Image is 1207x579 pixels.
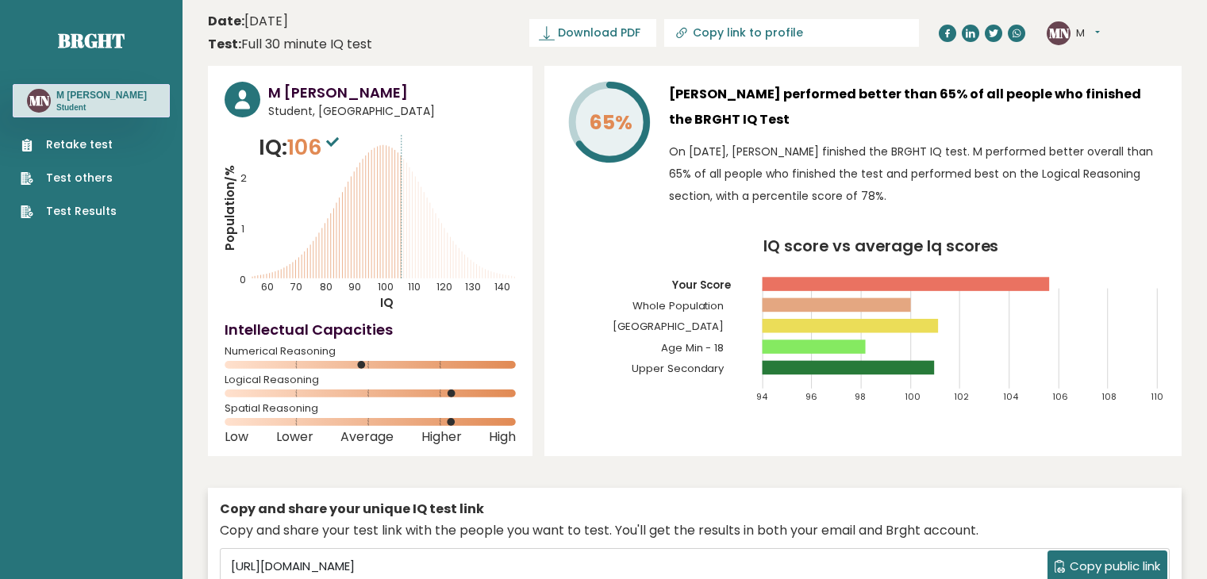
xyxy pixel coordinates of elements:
[320,280,333,293] tspan: 80
[268,103,516,120] span: Student, [GEOGRAPHIC_DATA]
[1151,390,1164,403] tspan: 110
[954,390,969,403] tspan: 102
[632,361,725,376] tspan: Upper Secondary
[225,377,516,383] span: Logical Reasoning
[259,132,343,163] p: IQ:
[1052,390,1068,403] tspan: 106
[208,35,241,53] b: Test:
[21,203,117,220] a: Test Results
[632,298,725,313] tspan: Whole Population
[290,280,302,293] tspan: 70
[558,25,640,41] span: Download PDF
[241,222,244,236] tspan: 1
[805,390,817,403] tspan: 96
[220,500,1170,519] div: Copy and share your unique IQ test link
[58,28,125,53] a: Brght
[1003,390,1019,403] tspan: 104
[225,348,516,355] span: Numerical Reasoning
[268,82,516,103] h3: M [PERSON_NAME]
[221,165,238,251] tspan: Population/%
[421,434,462,440] span: Higher
[29,91,50,109] text: MN
[1102,390,1117,403] tspan: 108
[262,280,275,293] tspan: 60
[348,280,361,293] tspan: 90
[669,140,1165,207] p: On [DATE], [PERSON_NAME] finished the BRGHT IQ test. M performed better overall than 65% of all p...
[208,35,372,54] div: Full 30 minute IQ test
[613,319,725,334] tspan: [GEOGRAPHIC_DATA]
[436,280,452,293] tspan: 120
[208,12,288,31] time: [DATE]
[225,319,516,340] h4: Intellectual Capacities
[225,405,516,412] span: Spatial Reasoning
[671,278,732,293] tspan: Your Score
[661,340,725,355] tspan: Age Min - 18
[208,12,244,30] b: Date:
[220,521,1170,540] div: Copy and share your test link with the people you want to test. You'll get the results in both yo...
[380,294,394,311] tspan: IQ
[494,280,510,293] tspan: 140
[1070,558,1160,576] span: Copy public link
[763,235,999,257] tspan: IQ score vs average Iq scores
[489,434,516,440] span: High
[905,390,921,403] tspan: 100
[240,171,247,185] tspan: 2
[56,102,147,113] p: Student
[669,82,1165,132] h3: [PERSON_NAME] performed better than 65% of all people who finished the BRGHT IQ Test
[21,170,117,186] a: Test others
[21,136,117,153] a: Retake test
[225,434,248,440] span: Low
[340,434,394,440] span: Average
[1049,23,1070,41] text: MN
[529,19,656,47] a: Download PDF
[855,390,867,403] tspan: 98
[408,280,421,293] tspan: 110
[589,109,632,136] tspan: 65%
[756,390,768,403] tspan: 94
[465,280,481,293] tspan: 130
[56,89,147,102] h3: M [PERSON_NAME]
[240,273,246,286] tspan: 0
[1076,25,1100,41] button: M
[276,434,313,440] span: Lower
[287,132,343,162] span: 106
[378,280,394,293] tspan: 100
